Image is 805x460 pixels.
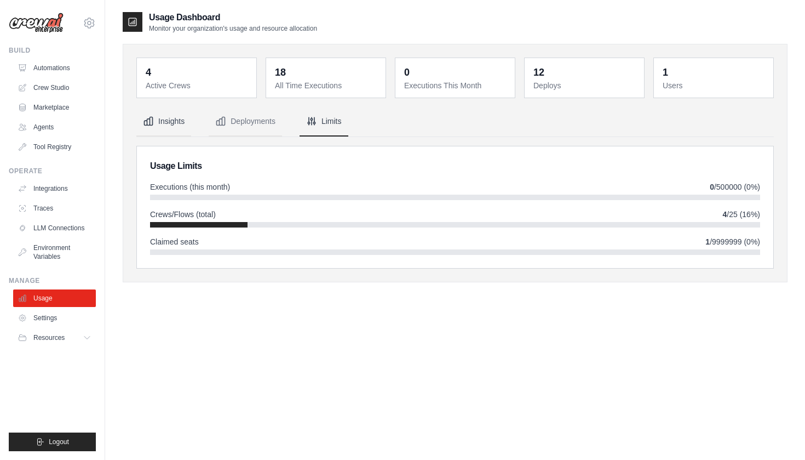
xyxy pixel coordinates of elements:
button: Logout [9,433,96,451]
a: Agents [13,118,96,136]
a: Marketplace [13,99,96,116]
button: Insights [136,107,191,137]
div: 12 [533,65,544,80]
div: 1 [663,65,668,80]
span: /25 (16%) [723,209,761,220]
span: /500000 (0%) [710,181,760,192]
span: Claimed seats [150,236,199,247]
dt: Executions This Month [404,80,508,91]
strong: 0 [710,183,714,191]
dt: Deploys [533,80,637,91]
strong: 4 [723,210,727,219]
p: Monitor your organization's usage and resource allocation [149,24,317,33]
strong: 1 [705,237,710,246]
a: Environment Variables [13,239,96,265]
button: Limits [300,107,348,137]
div: Operate [9,167,96,175]
div: Build [9,46,96,55]
div: Manage [9,276,96,285]
div: 4 [146,65,151,80]
a: Integrations [13,180,96,197]
nav: Tabs [136,107,774,137]
a: Crew Studio [13,79,96,96]
a: Settings [13,309,96,327]
dt: All Time Executions [275,80,379,91]
a: LLM Connections [13,219,96,237]
span: Executions (this month) [150,181,230,192]
span: Resources [33,333,65,342]
h2: Usage Dashboard [149,11,317,24]
span: Crews/Flows (total) [150,209,216,220]
h2: Usage Limits [150,160,760,173]
span: Logout [49,438,69,446]
button: Resources [13,329,96,347]
dt: Active Crews [146,80,250,91]
a: Tool Registry [13,138,96,156]
div: 18 [275,65,286,80]
button: Deployments [209,107,282,137]
span: /9999999 (0%) [705,236,760,247]
dt: Users [663,80,767,91]
div: 0 [404,65,410,80]
a: Traces [13,200,96,217]
a: Usage [13,289,96,307]
a: Automations [13,59,96,77]
img: Logo [9,13,64,33]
